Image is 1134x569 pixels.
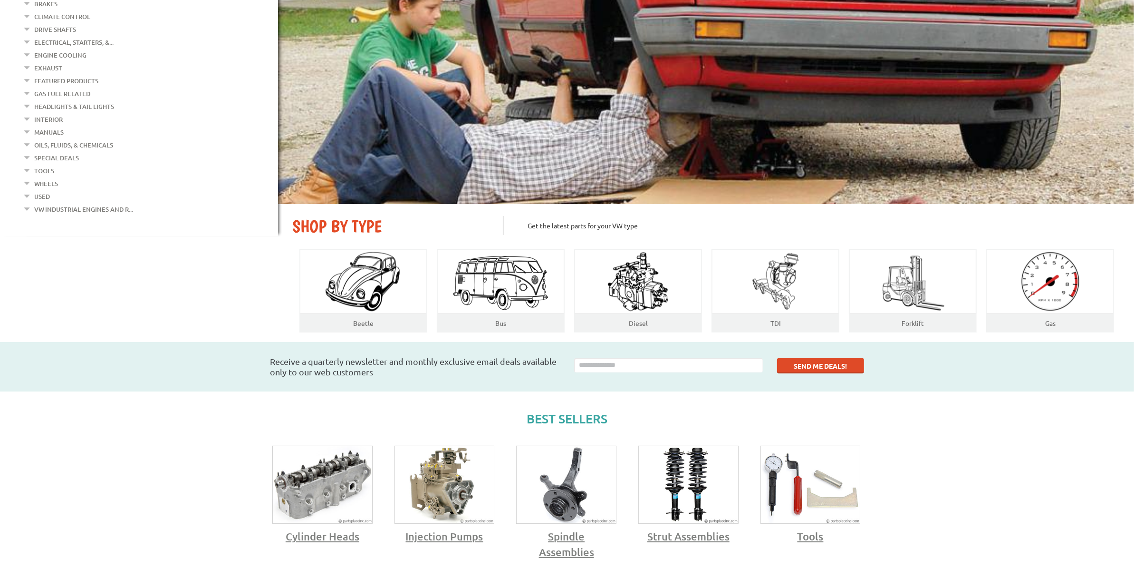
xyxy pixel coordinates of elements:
a: VW Industrial Engines and R... [34,203,133,216]
a: Gas Fuel Related [34,88,90,100]
img: Forklift [880,249,946,314]
a: Headlights & Tail Lights [34,100,114,113]
a: Tools [34,165,54,177]
a: Drive Shafts [34,23,76,36]
img: TDI [745,249,807,314]
img: Gas [1012,249,1088,314]
a: Climate Control [34,10,90,23]
a: Bus [495,319,506,327]
a: Electrical, Starters, &... [34,36,114,49]
button: SEND ME DEALS! [777,358,864,373]
a: VW Injection Pump Injection Pumps [394,446,495,545]
a: Used [34,190,50,203]
img: VW Strut Assemblies [639,446,738,524]
span: Tools [765,529,856,544]
a: Beetle [353,319,374,327]
img: VW Cylinder Heads [273,446,372,524]
img: Beatle [316,249,411,314]
a: Manuals [34,126,64,138]
span: Cylinder Heads [277,529,368,544]
img: VW Tools [761,446,860,524]
a: Exhaust [34,62,62,74]
a: VW Spindle Assemblies Spindle Assemblies [516,446,616,560]
a: Forklift [902,319,924,327]
h2: SHOP BY TYPE [292,216,489,236]
a: VW Strut Assemblies Strut Assemblies [638,446,739,545]
a: Special Deals [34,152,79,164]
span: Strut Assemblies [643,529,734,544]
h3: Receive a quarterly newsletter and monthly exclusive email deals available only to our web customers [270,356,560,377]
img: Diesel [604,249,673,314]
a: TDI [770,319,781,327]
a: VW Tools Tools [760,446,861,545]
a: Engine Cooling [34,49,86,61]
a: Gas [1045,319,1056,327]
a: Featured Products [34,75,98,87]
a: Wheels [34,177,58,190]
span: Injection Pumps [399,529,490,544]
a: VW Cylinder Heads Cylinder Heads [272,446,373,545]
a: Diesel [629,319,648,327]
img: VW Diesel Injection Pump [395,446,494,524]
img: Bus [451,252,551,312]
a: Oils, Fluids, & Chemicals [34,139,113,151]
h5: Best Sellers [268,411,866,427]
a: Interior [34,113,63,126]
p: Get the latest parts for your VW type [503,216,1120,235]
span: Spindle Assemblies [521,529,612,560]
img: VW Spindle Assemblies [517,446,616,524]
